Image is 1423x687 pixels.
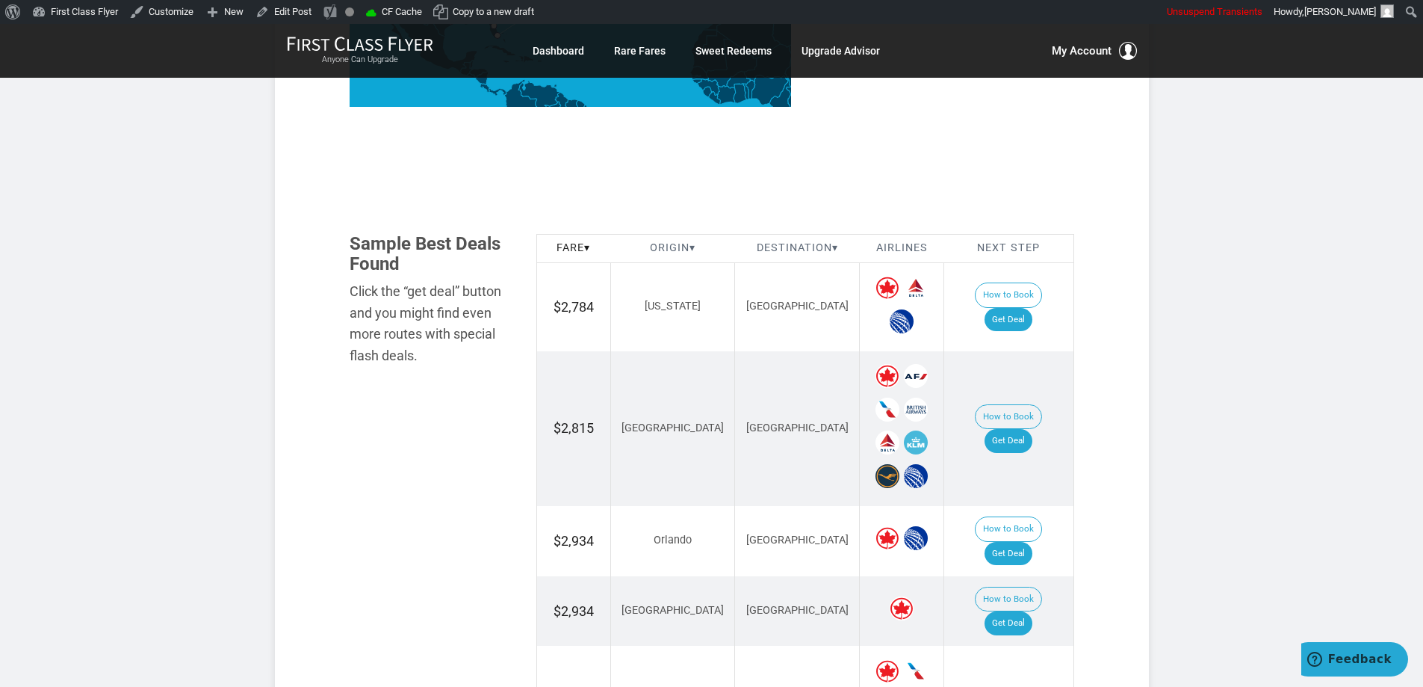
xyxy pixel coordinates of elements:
[584,241,590,254] span: ▾
[1052,42,1137,60] button: My Account
[350,234,514,274] h3: Sample Best Deals Found
[769,78,793,113] path: Cameroon
[735,235,860,263] th: Destination
[287,55,433,65] small: Anyone Can Upgrade
[904,364,928,388] span: Air France
[621,422,724,434] span: [GEOGRAPHIC_DATA]
[904,659,928,683] span: American Airlines
[554,603,594,619] span: $2,934
[717,85,736,104] path: Côte d'Ivoire
[985,429,1032,453] a: Get Deal
[746,604,849,617] span: [GEOGRAPHIC_DATA]
[350,281,514,367] div: Click the “get deal” button and you might find even more routes with special flash deals.
[985,542,1032,566] a: Get Deal
[860,235,944,263] th: Airlines
[734,84,747,103] path: Ghana
[501,80,539,132] path: Colombia
[875,398,899,422] span: American Airlines
[480,84,490,93] path: Costa Rica
[904,526,928,550] span: United
[1304,6,1376,17] span: [PERSON_NAME]
[287,36,433,52] img: First Class Flyer
[621,604,724,617] span: [GEOGRAPHIC_DATA]
[536,235,610,263] th: Fare
[985,611,1032,635] a: Get Deal
[708,92,720,105] path: Liberia
[745,80,754,99] path: Benin
[985,308,1032,332] a: Get Deal
[287,36,433,66] a: First Class FlyerAnyone Can Upgrade
[746,422,849,434] span: [GEOGRAPHIC_DATA]
[474,72,489,85] path: Nicaragua
[890,309,914,333] span: United
[554,299,594,315] span: $2,784
[746,300,849,312] span: [GEOGRAPHIC_DATA]
[554,420,594,436] span: $2,815
[727,71,750,88] path: Burkina Faso
[975,404,1042,430] button: How to Book
[1301,642,1408,680] iframe: Opens a widget where you can find more information
[555,92,570,114] path: Guyana
[875,364,899,388] span: Air Canada
[554,533,594,549] span: $2,934
[975,283,1042,308] button: How to Book
[746,534,849,546] span: [GEOGRAPHIC_DATA]
[975,517,1042,542] button: How to Book
[904,431,928,455] span: KLM
[1052,42,1112,60] span: My Account
[518,81,560,116] path: Venezuela
[1167,6,1262,17] span: Unsuspend Transients
[614,37,666,64] a: Rare Fares
[703,87,712,96] path: Sierra Leone
[489,88,507,96] path: Panama
[904,276,928,300] span: Delta Airlines
[654,534,692,546] span: Orlando
[890,597,914,620] span: Air Canada
[875,431,899,455] span: Delta Airlines
[802,37,880,64] a: Upgrade Advisor
[695,37,772,64] a: Sweet Redeems
[975,587,1042,612] button: How to Book
[832,241,838,254] span: ▾
[875,276,899,300] span: Air Canada
[751,76,788,105] path: Nigeria
[645,300,701,312] span: [US_STATE]
[689,241,695,254] span: ▾
[875,526,899,550] span: Air Canada
[875,464,899,488] span: Lufthansa
[944,235,1073,263] th: Next Step
[610,235,735,263] th: Origin
[904,464,928,488] span: United
[743,84,749,99] path: Togo
[533,37,584,64] a: Dashboard
[692,79,701,84] path: Guinea-Bissau
[576,100,585,111] path: French Guiana
[904,398,928,422] span: British Airways
[554,84,557,87] path: Trinidad and Tobago
[565,99,578,112] path: Suriname
[875,659,899,683] span: Air Canada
